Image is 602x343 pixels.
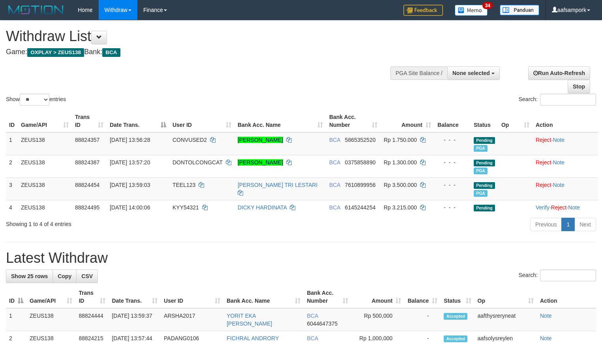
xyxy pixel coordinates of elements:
[173,204,199,211] span: KYY54321
[75,182,99,188] span: 88824454
[109,308,161,331] td: [DATE] 13:59:37
[530,218,562,231] a: Previous
[6,155,18,177] td: 2
[455,5,488,16] img: Button%20Memo.svg
[533,200,598,215] td: · ·
[474,190,488,197] span: Marked by aafsolysreylen
[307,335,318,341] span: BCA
[444,335,467,342] span: Accepted
[540,335,552,341] a: Note
[161,308,223,331] td: ARSHA2017
[329,159,340,166] span: BCA
[437,204,467,211] div: - - -
[75,159,99,166] span: 88824387
[574,218,596,231] a: Next
[18,200,72,215] td: ZEUS138
[234,110,326,132] th: Bank Acc. Name: activate to sort column ascending
[6,269,53,283] a: Show 25 rows
[437,136,467,144] div: - - -
[474,205,495,211] span: Pending
[18,110,72,132] th: Game/API: activate to sort column ascending
[500,5,539,15] img: panduan.png
[381,110,434,132] th: Amount: activate to sort column ascending
[169,110,234,132] th: User ID: activate to sort column ascending
[568,80,590,93] a: Stop
[474,137,495,144] span: Pending
[6,217,245,228] div: Showing 1 to 4 of 4 entries
[173,182,195,188] span: TEEL123
[6,94,66,106] label: Show entries
[568,204,580,211] a: Note
[384,137,417,143] span: Rp 1.750.000
[6,28,394,44] h1: Withdraw List
[6,4,66,16] img: MOTION_logo.png
[474,168,488,174] span: Marked by aafsolysreylen
[109,286,161,308] th: Date Trans.: activate to sort column ascending
[553,159,564,166] a: Note
[351,308,405,331] td: Rp 500,000
[528,66,590,80] a: Run Auto-Refresh
[351,286,405,308] th: Amount: activate to sort column ascending
[540,313,552,319] a: Note
[533,155,598,177] td: ·
[434,110,471,132] th: Balance
[345,182,376,188] span: Copy 7610899956 to clipboard
[452,70,490,76] span: None selected
[173,137,207,143] span: CONVUSED2
[329,137,340,143] span: BCA
[536,204,549,211] a: Verify
[540,269,596,281] input: Search:
[536,137,551,143] a: Reject
[6,250,596,266] h1: Latest Withdraw
[561,218,575,231] a: 1
[551,204,567,211] a: Reject
[307,320,338,327] span: Copy 6044647375 to clipboard
[107,110,169,132] th: Date Trans.: activate to sort column descending
[384,159,417,166] span: Rp 1.300.000
[102,48,120,57] span: BCA
[519,269,596,281] label: Search:
[110,204,150,211] span: [DATE] 14:00:06
[533,110,598,132] th: Action
[18,132,72,155] td: ZEUS138
[519,94,596,106] label: Search:
[329,204,340,211] span: BCA
[227,313,272,327] a: YORIT EKA [PERSON_NAME]
[6,200,18,215] td: 4
[18,155,72,177] td: ZEUS138
[161,286,223,308] th: User ID: activate to sort column ascending
[75,204,99,211] span: 88824495
[58,273,71,279] span: Copy
[345,159,376,166] span: Copy 0375858890 to clipboard
[81,273,93,279] span: CSV
[404,286,441,308] th: Balance: activate to sort column ascending
[238,137,283,143] a: [PERSON_NAME]
[6,177,18,200] td: 3
[474,145,488,152] span: Marked by aafsolysreylen
[441,286,474,308] th: Status: activate to sort column ascending
[437,181,467,189] div: - - -
[238,204,287,211] a: DICKY HARDINATA
[384,182,417,188] span: Rp 3.500.000
[474,308,537,331] td: aafthysreryneat
[238,182,318,188] a: [PERSON_NAME] TRI LESTARI
[474,286,537,308] th: Op: activate to sort column ascending
[53,269,77,283] a: Copy
[553,137,564,143] a: Note
[474,182,495,189] span: Pending
[26,308,75,331] td: ZEUS138
[536,159,551,166] a: Reject
[345,137,376,143] span: Copy 5865352520 to clipboard
[536,182,551,188] a: Reject
[110,137,150,143] span: [DATE] 13:56:28
[75,286,109,308] th: Trans ID: activate to sort column ascending
[223,286,304,308] th: Bank Acc. Name: activate to sort column ascending
[345,204,376,211] span: Copy 6145244254 to clipboard
[75,137,99,143] span: 88824357
[304,286,351,308] th: Bank Acc. Number: activate to sort column ascending
[471,110,498,132] th: Status
[326,110,381,132] th: Bank Acc. Number: activate to sort column ascending
[474,160,495,166] span: Pending
[173,159,223,166] span: DONTOLCONGCAT
[384,204,417,211] span: Rp 3.215.000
